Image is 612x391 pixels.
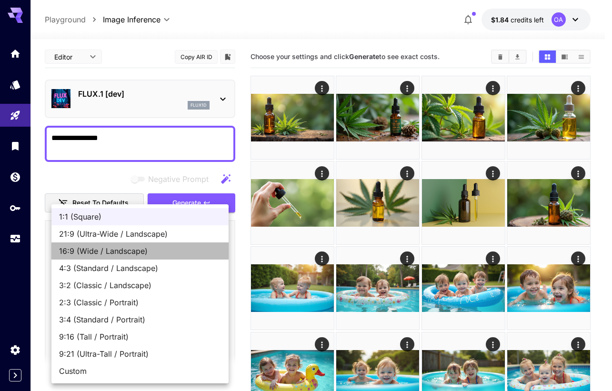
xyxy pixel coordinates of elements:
[59,245,221,257] span: 16:9 (Wide / Landscape)
[59,211,221,222] span: 1:1 (Square)
[59,348,221,360] span: 9:21 (Ultra-Tall / Portrait)
[59,331,221,342] span: 9:16 (Tall / Portrait)
[59,228,221,240] span: 21:9 (Ultra-Wide / Landscape)
[59,262,221,274] span: 4:3 (Standard / Landscape)
[59,314,221,325] span: 3:4 (Standard / Portrait)
[59,365,221,377] span: Custom
[59,280,221,291] span: 3:2 (Classic / Landscape)
[59,297,221,308] span: 2:3 (Classic / Portrait)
